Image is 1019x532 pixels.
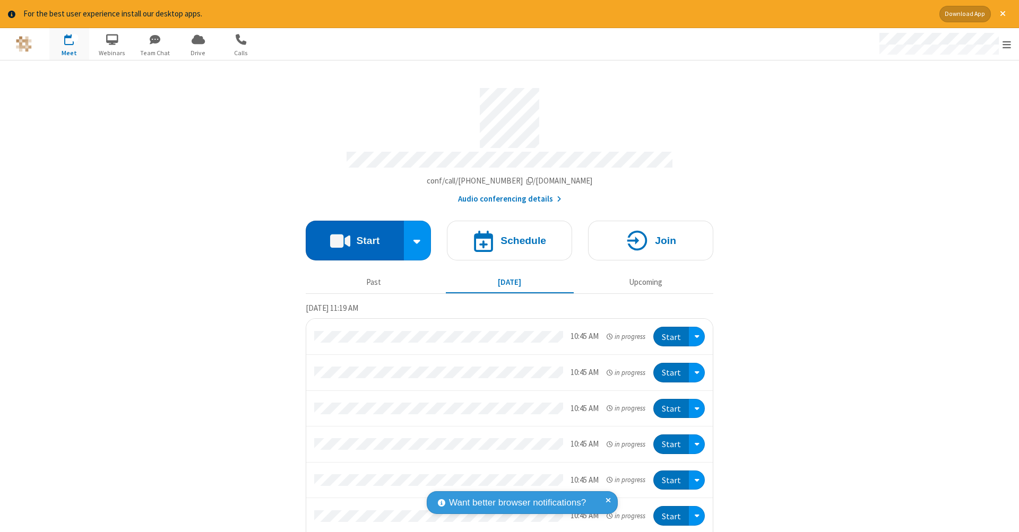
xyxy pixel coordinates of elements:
span: [DATE] 11:19 AM [306,303,358,313]
div: 10:45 AM [571,474,599,486]
iframe: Chat [992,504,1011,525]
span: Want better browser notifications? [449,496,586,510]
span: Copy my meeting room link [427,176,593,186]
button: Start [653,470,689,490]
span: Team Chat [135,48,175,58]
div: Open menu [689,470,705,490]
section: Account details [306,80,713,205]
button: Start [653,434,689,454]
button: Copy my meeting room linkCopy my meeting room link [427,175,593,187]
em: in progress [607,368,645,378]
button: Start [653,327,689,346]
em: in progress [607,475,645,485]
h4: Start [356,236,379,246]
h4: Schedule [500,236,546,246]
button: Start [653,399,689,418]
button: Join [588,221,713,260]
div: 10:45 AM [571,403,599,415]
em: in progress [607,439,645,449]
button: Past [310,273,438,293]
em: in progress [607,403,645,413]
div: 10:45 AM [571,367,599,379]
div: Open menu [869,28,1019,60]
button: Start [653,363,689,382]
em: in progress [607,511,645,521]
button: Close alert [995,6,1011,22]
button: Logo [4,28,44,60]
div: Open menu [689,399,705,418]
div: 9 [72,34,79,42]
button: Start [306,221,404,260]
div: Open menu [689,434,705,454]
div: For the best user experience install our desktop apps. [23,8,931,20]
div: Start conference options [404,221,431,260]
span: Drive [178,48,218,58]
button: [DATE] [446,273,574,293]
em: in progress [607,332,645,342]
span: Meet [49,48,89,58]
div: Open menu [689,327,705,346]
button: Audio conferencing details [458,193,562,205]
button: Download App [939,6,991,22]
h4: Join [655,236,676,246]
span: Webinars [92,48,132,58]
span: Calls [221,48,261,58]
button: Upcoming [582,273,710,293]
div: Open menu [689,363,705,382]
button: Start [653,506,689,526]
img: QA Selenium DO NOT DELETE OR CHANGE [16,36,32,52]
div: 10:45 AM [571,438,599,450]
div: 10:45 AM [571,330,599,343]
div: Open menu [689,506,705,526]
button: Schedule [447,221,572,260]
